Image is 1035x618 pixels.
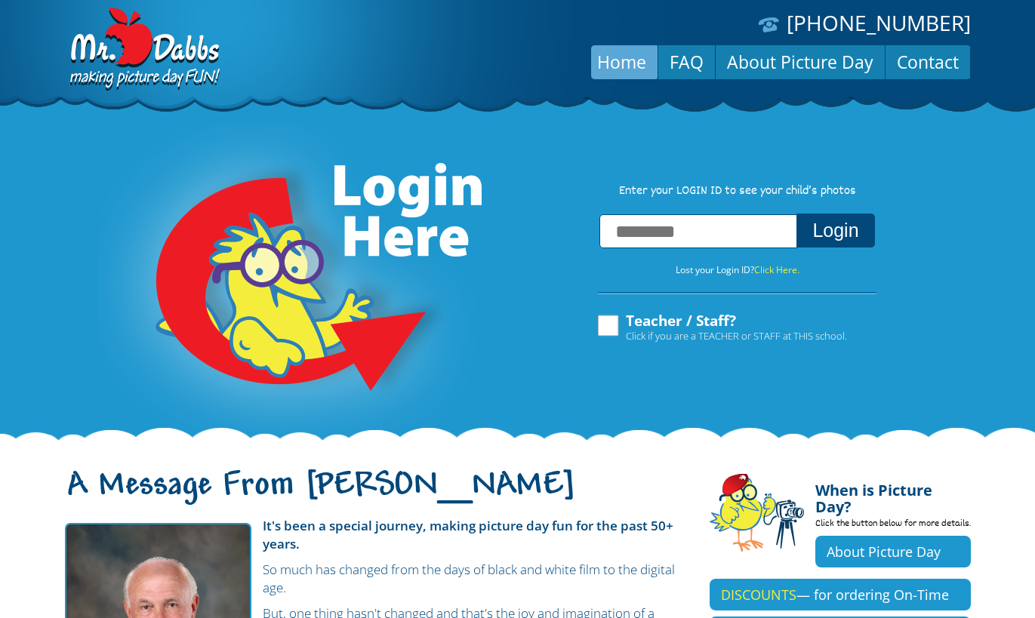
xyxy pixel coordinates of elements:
[596,313,847,342] label: Teacher / Staff?
[710,579,971,610] a: DISCOUNTS— for ordering On-Time
[65,561,687,597] p: So much has changed from the days of black and white film to the digital age.
[658,44,715,80] a: FAQ
[583,262,892,278] p: Lost your Login ID?
[586,44,658,80] a: Home
[886,44,970,80] a: Contact
[98,125,485,441] img: Login Here
[583,183,892,200] p: Enter your LOGIN ID to see your child’s photos
[787,8,971,37] a: [PHONE_NUMBER]
[754,263,799,276] a: Click Here.
[815,536,971,567] a: About Picture Day
[815,515,971,536] p: Click the button below for more details.
[263,517,673,552] strong: It's been a special journey, making picture day fun for the past 50+ years.
[65,8,222,92] img: Dabbs Company
[721,586,796,604] span: DISCOUNTS
[796,214,874,248] button: Login
[716,44,885,80] a: About Picture Day
[815,473,971,515] h4: When is Picture Day?
[65,479,687,511] h1: A Message From [PERSON_NAME]
[626,328,847,343] span: Click if you are a TEACHER or STAFF at THIS school.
